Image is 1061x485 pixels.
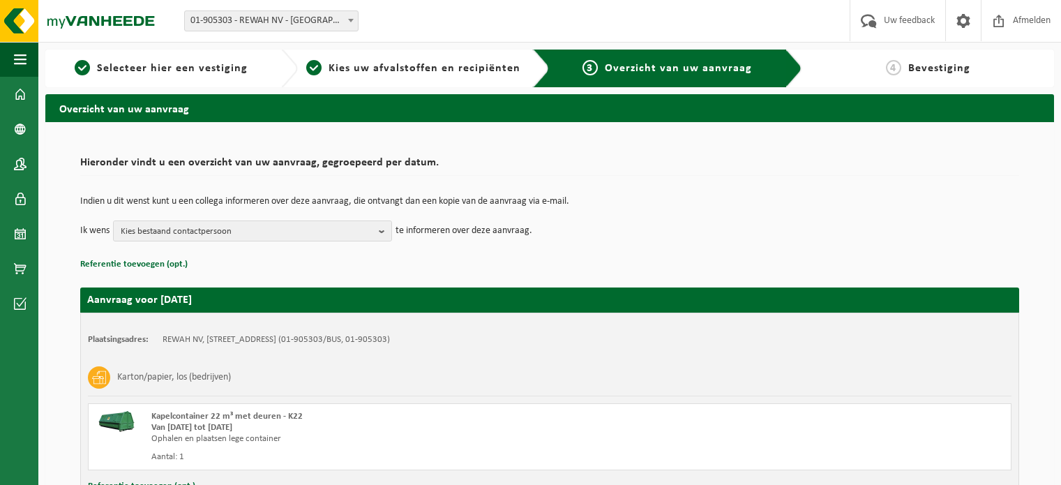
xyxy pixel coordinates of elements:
span: Overzicht van uw aanvraag [605,63,752,74]
strong: Van [DATE] tot [DATE] [151,423,232,432]
p: Ik wens [80,221,110,241]
p: te informeren over deze aanvraag. [396,221,532,241]
span: 4 [886,60,901,75]
strong: Plaatsingsadres: [88,335,149,344]
span: 01-905303 - REWAH NV - ZANDHOVEN [185,11,358,31]
span: Bevestiging [908,63,970,74]
td: REWAH NV, [STREET_ADDRESS] (01-905303/BUS, 01-905303) [163,334,390,345]
p: Indien u dit wenst kunt u een collega informeren over deze aanvraag, die ontvangt dan een kopie v... [80,197,1019,207]
h3: Karton/papier, los (bedrijven) [117,366,231,389]
div: Aantal: 1 [151,452,605,463]
span: 3 [582,60,598,75]
h2: Hieronder vindt u een overzicht van uw aanvraag, gegroepeerd per datum. [80,157,1019,176]
span: Selecteer hier een vestiging [97,63,248,74]
span: Kies bestaand contactpersoon [121,221,373,242]
span: 2 [306,60,322,75]
h2: Overzicht van uw aanvraag [45,94,1054,121]
strong: Aanvraag voor [DATE] [87,294,192,306]
button: Kies bestaand contactpersoon [113,221,392,241]
span: 01-905303 - REWAH NV - ZANDHOVEN [184,10,359,31]
a: 1Selecteer hier een vestiging [52,60,270,77]
div: Ophalen en plaatsen lege container [151,433,605,445]
img: HK-XK-22-GN-00.png [96,411,137,432]
button: Referentie toevoegen (opt.) [80,255,188,274]
span: 1 [75,60,90,75]
span: Kapelcontainer 22 m³ met deuren - K22 [151,412,303,421]
span: Kies uw afvalstoffen en recipiënten [329,63,520,74]
a: 2Kies uw afvalstoffen en recipiënten [305,60,522,77]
